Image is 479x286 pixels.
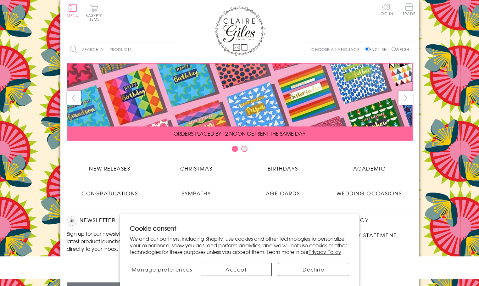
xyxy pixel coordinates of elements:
span: Congratulations [81,189,138,197]
button: Manage preferences [130,263,194,276]
p: We and our partners, including Shopify, use cookies and other technologies to personalize your ex... [130,235,349,255]
input: Welsh [392,47,396,51]
span: Trade [403,3,416,15]
a: Log In [378,3,393,15]
a: Christmas [153,160,240,172]
h2: Cookie consent [130,224,349,233]
p: Choose a language: [311,47,364,52]
p: Sign up for our newsletter to receive the latest product launches, news and offers directly to yo... [67,230,174,252]
span: Birthdays [268,165,298,172]
span: New Releases [89,165,130,172]
span: Manage preferences [132,266,192,273]
a: New Releases [67,160,153,172]
span: Sympathy [182,189,211,197]
button: prev [67,91,81,105]
a: Privacy Policy [309,248,341,255]
span: 0 items [88,13,103,22]
button: Carousel Page 2 [241,146,248,152]
button: Basket0 items [86,5,103,21]
span: Wedding Occasions [337,189,402,197]
input: Search [170,42,177,57]
a: Academic [326,160,413,172]
h2: Newsletter [67,216,174,226]
span: Age Cards [266,189,300,197]
button: Menu [67,4,79,17]
a: Trade [403,3,416,17]
a: Birthdays [240,160,326,172]
input: English [365,47,369,51]
span: Academic [353,165,386,172]
label: Welsh [392,47,409,52]
span: ORDERS PLACED BY 12 NOON GET SENT THE SAME DAY [174,130,305,137]
input: Search all products [67,42,177,57]
button: Carousel Page 1 (Current Slide) [232,146,238,152]
span: Christmas [180,165,212,172]
a: Age Cards [240,185,326,197]
a: Congratulations [67,185,153,197]
button: next [398,91,413,105]
button: Accept [201,263,272,276]
a: Wedding Occasions [326,185,413,197]
button: Decline [278,263,349,276]
div: Carousel Pagination [67,145,413,155]
img: Claire Giles Greetings Cards [214,6,265,56]
a: Sympathy [153,185,240,197]
label: English [365,47,390,52]
span: Menu [67,13,79,18]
